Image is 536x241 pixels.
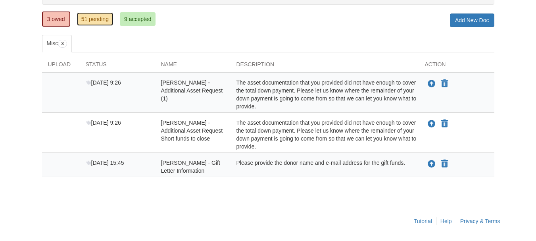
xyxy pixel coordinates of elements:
[86,160,124,166] span: [DATE] 15:45
[419,60,494,72] div: Action
[440,159,449,169] button: Declare Zachary Stephenson - Gift Letter Information not applicable
[86,79,121,86] span: [DATE] 9:26
[440,218,452,224] a: Help
[231,119,419,150] div: The asset documentation that you provided did not have enough to cover the total down payment. Pl...
[80,60,155,72] div: Status
[42,12,70,27] a: 3 owed
[58,40,67,48] span: 3
[440,79,449,89] button: Declare Zachary Stephenson - Additional Asset Request (1) not applicable
[231,79,419,110] div: The asset documentation that you provided did not have enough to cover the total down payment. Pl...
[42,60,80,72] div: Upload
[77,12,113,26] a: 51 pending
[427,119,436,129] button: Upload Zachary Stephenson - Additional Asset Request Short funds to close
[414,218,432,224] a: Tutorial
[460,218,500,224] a: Privacy & Terms
[161,160,220,174] span: [PERSON_NAME] - Gift Letter Information
[427,159,436,169] button: Upload Zachary Stephenson - Gift Letter Information
[42,35,72,52] a: Misc
[450,13,494,27] a: Add New Doc
[161,79,223,102] span: [PERSON_NAME] - Additional Asset Request (1)
[427,79,436,89] button: Upload Zachary Stephenson - Additional Asset Request (1)
[155,60,231,72] div: Name
[86,120,121,126] span: [DATE] 9:26
[440,119,449,129] button: Declare Zachary Stephenson - Additional Asset Request Short funds to close not applicable
[231,60,419,72] div: Description
[161,120,223,142] span: [PERSON_NAME] - Additional Asset Request Short funds to close
[120,12,156,26] a: 9 accepted
[231,159,419,175] div: Please provide the donor name and e-mail address for the gift funds.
